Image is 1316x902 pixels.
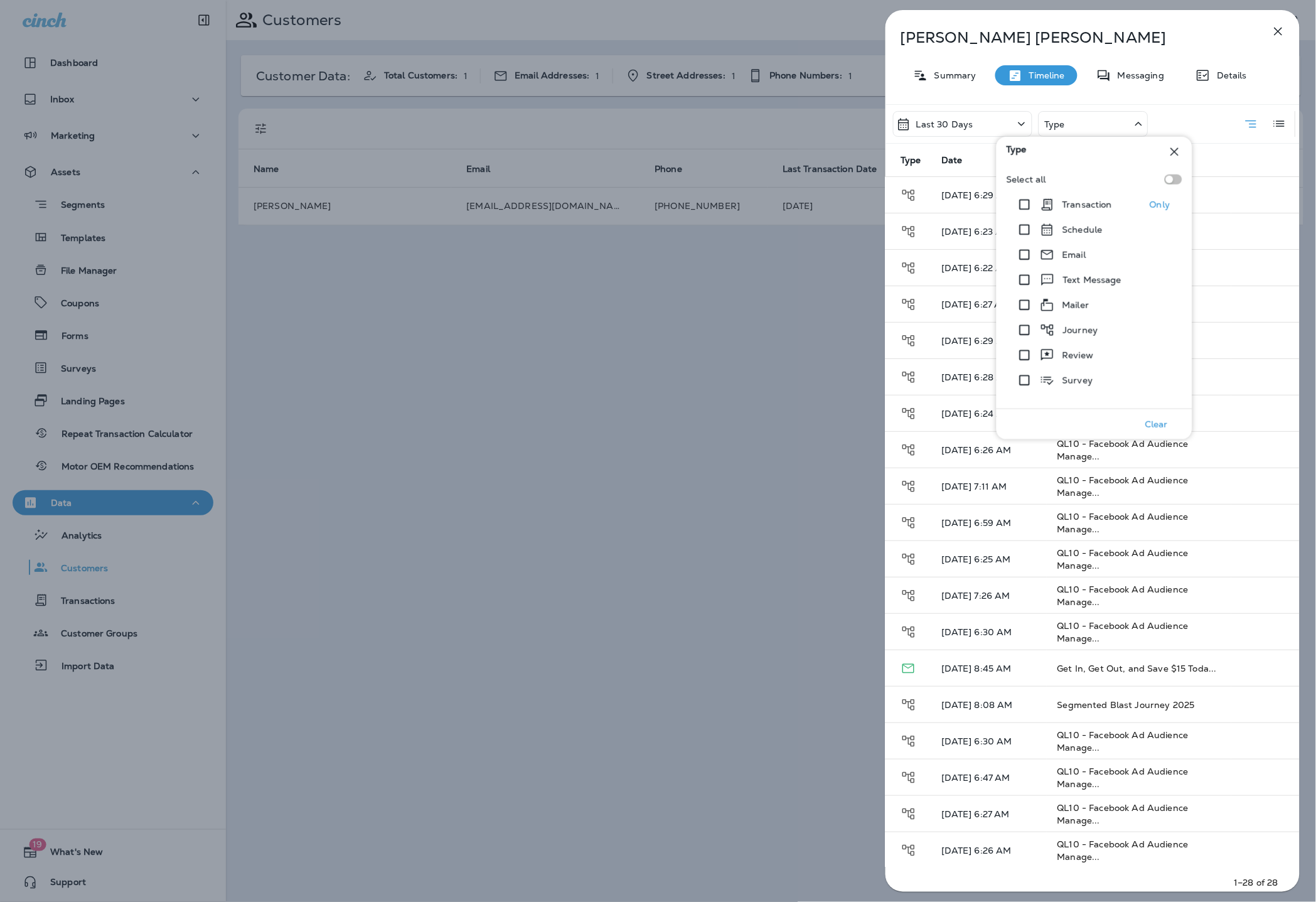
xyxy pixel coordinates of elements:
p: Type [1045,119,1066,129]
span: Journey [901,261,917,272]
p: [DATE] 8:45 AM [942,663,1038,674]
button: Log View [1267,111,1292,136]
span: QL10 - Facebook Ad Audience Manage... [1057,802,1189,826]
p: Transaction [1062,200,1113,210]
span: QL10 - Facebook Ad Audience Manage... [1057,729,1189,753]
span: Get In, Get Out, and Save $15 Toda... [1057,663,1217,674]
p: Select all [1007,174,1046,185]
p: [DATE] 6:25 AM [942,554,1038,564]
p: Mailer [1062,300,1089,310]
button: Clear [1137,416,1177,433]
span: QL10 - Facebook Ad Audience Manage... [1057,839,1189,862]
span: Email - Opened [901,662,916,673]
span: Journey [901,443,917,454]
p: Only [1150,200,1170,210]
p: [DATE] 6:27 AM [942,809,1038,819]
p: [DATE] 7:11 AM [942,481,1038,491]
p: Journey [1063,325,1098,335]
span: Journey [901,298,917,309]
span: QL10 - Facebook Ad Audience Manage... [1057,475,1189,498]
p: Messaging [1111,70,1164,80]
span: Journey [901,334,917,345]
span: QL10 - Facebook Ad Audience Manage... [1057,620,1189,644]
button: Summary View [1239,111,1264,137]
p: Text Message [1063,275,1122,285]
span: Journey [901,734,917,746]
span: Journey [901,225,917,236]
p: Review [1062,350,1094,360]
span: QL10 - Facebook Ad Audience Manage... [1057,766,1189,790]
p: [DATE] 6:26 AM [942,846,1038,856]
p: [DATE] 6:29 AM [942,336,1038,346]
span: Journey [901,698,917,709]
p: [DATE] 6:27 AM [942,299,1038,309]
p: Last 30 Days [916,119,973,129]
p: Email [1062,250,1086,260]
p: [DATE] 6:24 AM [942,409,1038,419]
span: Journey [901,516,917,527]
span: Journey [901,552,917,564]
p: Details [1211,70,1247,80]
p: [DATE] 6:47 AM [942,773,1038,783]
span: Journey [901,844,917,855]
span: Journey [901,370,917,382]
span: Segmented Blast Journey 2025 [1057,699,1195,711]
p: [DATE] 8:08 AM [942,700,1038,710]
span: Journey [901,625,917,636]
span: Journey [901,771,917,782]
p: [DATE] 6:29 AM [942,190,1038,200]
p: [PERSON_NAME] [PERSON_NAME] [901,29,1243,46]
span: Type [1007,144,1027,159]
span: QL10 - Facebook Ad Audience Manage... [1057,511,1189,535]
p: Summary [928,70,976,80]
p: [DATE] 6:59 AM [942,518,1038,528]
p: [DATE] 6:28 AM [942,372,1038,382]
p: Timeline [1023,70,1065,80]
p: [DATE] 6:30 AM [942,736,1038,746]
p: [DATE] 6:26 AM [942,445,1038,455]
p: Survey [1062,375,1093,385]
span: Type [901,154,922,166]
span: Journey [901,589,917,600]
p: 1–28 of 28 [1234,877,1278,889]
p: [DATE] 6:30 AM [942,627,1038,637]
span: Journey [901,407,917,418]
span: QL10 - Facebook Ad Audience Manage... [1057,547,1189,571]
span: QL10 - Facebook Ad Audience Manage... [1057,584,1189,608]
p: Clear [1145,419,1168,429]
span: Journey [901,480,917,491]
span: Date [942,154,963,166]
span: Journey [901,188,917,200]
p: Schedule [1062,225,1103,235]
p: [DATE] 7:26 AM [942,591,1038,601]
p: [DATE] 6:23 AM [942,227,1038,237]
span: Journey [901,807,917,819]
p: [DATE] 6:22 AM [942,263,1038,273]
span: QL10 - Facebook Ad Audience Manage... [1057,438,1189,462]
